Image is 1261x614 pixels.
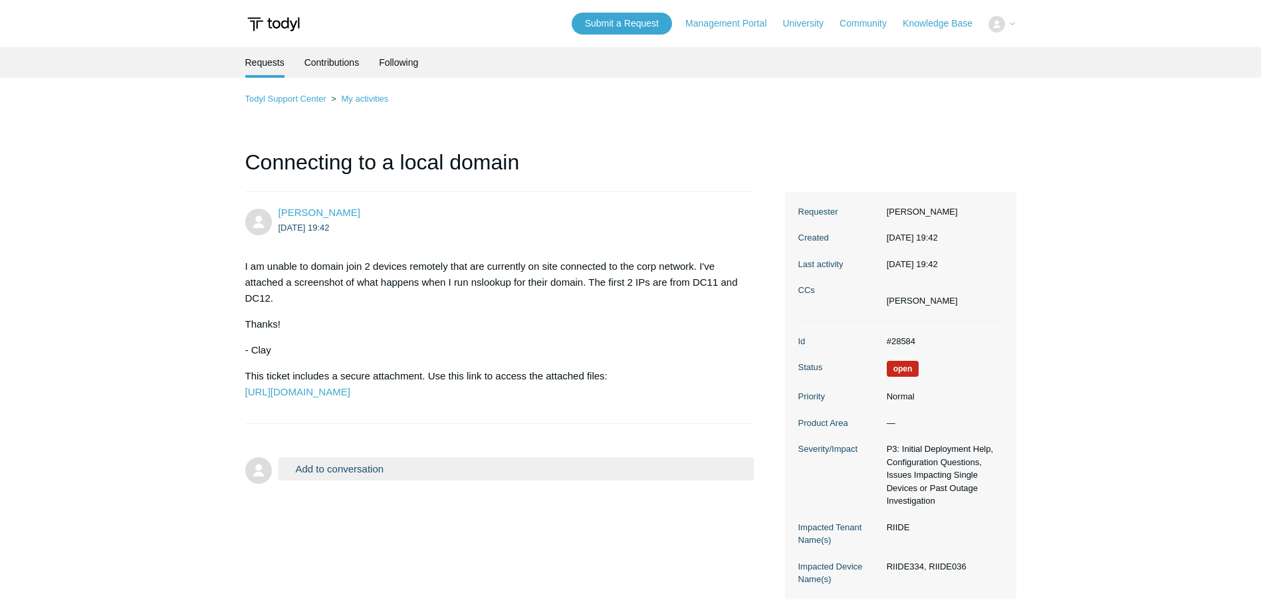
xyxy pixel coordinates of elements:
dt: Id [798,335,880,348]
span: Clay Wiebe [279,207,360,218]
a: Following [379,47,418,78]
li: Erik Hjelte [887,294,958,308]
a: Todyl Support Center [245,94,326,104]
a: [URL][DOMAIN_NAME] [245,386,350,397]
a: University [782,17,836,31]
time: 2025-10-01T19:42:22Z [279,223,330,233]
p: - Clay [245,342,741,358]
span: We are working on a response for you [887,361,919,377]
a: Community [840,17,900,31]
dt: Requester [798,205,880,219]
li: Requests [245,47,285,78]
dt: Status [798,361,880,374]
li: My activities [328,94,388,104]
a: Contributions [304,47,360,78]
p: I am unable to domain join 2 devices remotely that are currently on site connected to the corp ne... [245,258,741,306]
dt: Last activity [798,258,880,271]
dd: RIIDE334, RIIDE036 [880,560,1003,573]
dt: Impacted Tenant Name(s) [798,521,880,547]
img: Todyl Support Center Help Center home page [245,12,302,37]
a: [PERSON_NAME] [279,207,360,218]
a: My activities [341,94,388,104]
dd: — [880,417,1003,430]
time: 2025-10-01T19:42:22+00:00 [887,259,938,269]
dd: #28584 [880,335,1003,348]
dd: P3: Initial Deployment Help, Configuration Questions, Issues Impacting Single Devices or Past Out... [880,443,1003,508]
button: Add to conversation [279,457,754,480]
p: Thanks! [245,316,741,332]
h1: Connecting to a local domain [245,146,754,192]
dt: Severity/Impact [798,443,880,456]
a: Submit a Request [572,13,672,35]
dt: Product Area [798,417,880,430]
li: Todyl Support Center [245,94,329,104]
a: Management Portal [685,17,780,31]
dt: Created [798,231,880,245]
a: Knowledge Base [903,17,986,31]
dt: Priority [798,390,880,403]
dd: Normal [880,390,1003,403]
time: 2025-10-01T19:42:22+00:00 [887,233,938,243]
dd: [PERSON_NAME] [880,205,1003,219]
dd: RIIDE [880,521,1003,534]
dt: CCs [798,284,880,297]
p: This ticket includes a secure attachment. Use this link to access the attached files: [245,368,741,400]
dt: Impacted Device Name(s) [798,560,880,586]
